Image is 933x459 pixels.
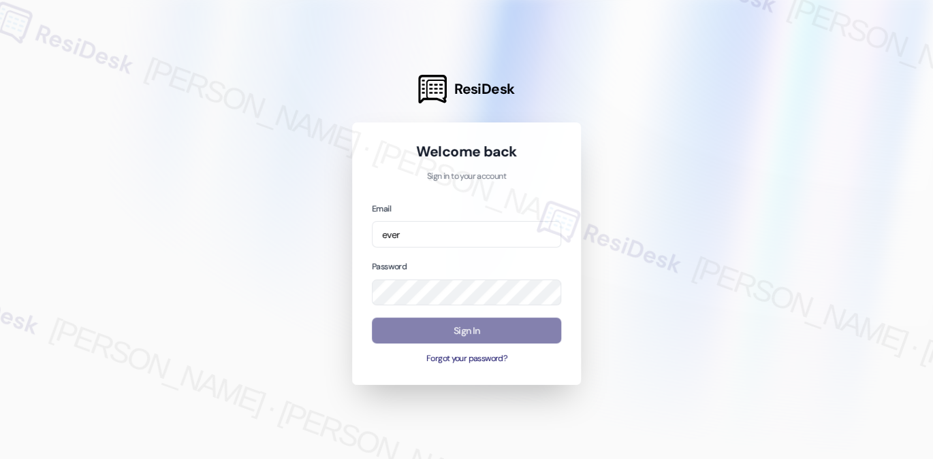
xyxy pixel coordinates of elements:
p: Sign in to your account [372,171,561,183]
h1: Welcome back [372,142,561,161]
button: Sign In [372,318,561,344]
label: Email [372,203,391,214]
img: ResiDesk Logo [418,75,447,103]
input: name@example.com [372,221,561,248]
label: Password [372,261,407,272]
button: Forgot your password? [372,353,561,365]
span: ResiDesk [454,80,515,99]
